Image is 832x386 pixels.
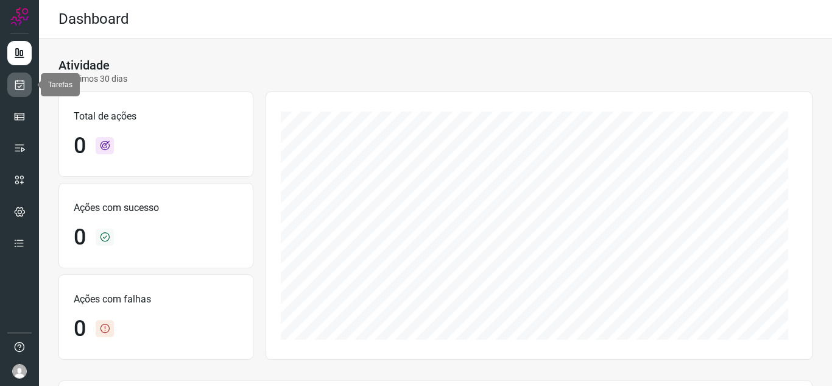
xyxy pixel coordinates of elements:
[10,7,29,26] img: Logo
[74,133,86,159] h1: 0
[74,109,238,124] p: Total de ações
[58,58,110,73] h3: Atividade
[74,224,86,251] h1: 0
[58,73,127,85] p: Últimos 30 dias
[74,292,238,307] p: Ações com falhas
[74,201,238,215] p: Ações com sucesso
[48,80,72,89] span: Tarefas
[12,364,27,379] img: avatar-user-boy.jpg
[58,10,129,28] h2: Dashboard
[74,316,86,342] h1: 0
